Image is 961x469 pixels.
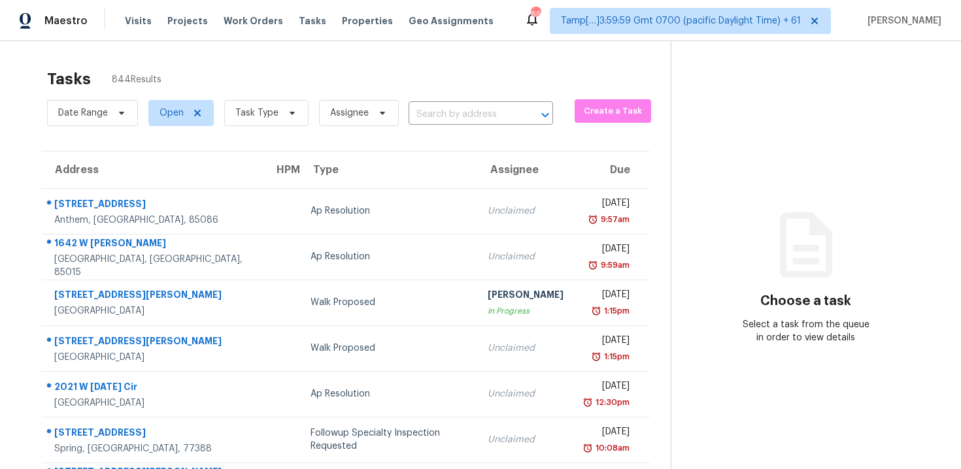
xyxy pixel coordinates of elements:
th: HPM [263,152,300,188]
div: 9:57am [598,213,630,226]
span: Properties [342,14,393,27]
div: [DATE] [584,334,630,350]
div: Walk Proposed [311,296,466,309]
div: [GEOGRAPHIC_DATA] [54,351,253,364]
div: [GEOGRAPHIC_DATA] [54,304,253,317]
span: [PERSON_NAME] [862,14,941,27]
div: 1:15pm [601,350,630,363]
div: 1642 W [PERSON_NAME] [54,236,253,253]
div: [DATE] [584,380,630,396]
img: Overdue Alarm Icon [588,213,598,226]
img: Overdue Alarm Icon [588,259,598,272]
div: [DATE] [584,197,630,213]
h2: Tasks [47,73,91,86]
div: [DATE] [584,288,630,304]
th: Due [574,152,650,188]
span: Work Orders [224,14,283,27]
span: Open [160,106,184,120]
div: 9:59am [598,259,630,272]
span: Assignee [330,106,369,120]
img: Overdue Alarm Icon [591,304,601,317]
button: Open [536,106,554,124]
div: [GEOGRAPHIC_DATA] [54,396,253,410]
th: Address [42,152,263,188]
div: Anthem, [GEOGRAPHIC_DATA], 85086 [54,214,253,227]
span: Create a Task [581,104,645,119]
div: 2021 W [DATE] Cir [54,380,253,396]
div: [GEOGRAPHIC_DATA], [GEOGRAPHIC_DATA], 85015 [54,253,253,279]
span: Projects [167,14,208,27]
span: Date Range [58,106,108,120]
span: Tasks [299,16,326,25]
div: 694 [531,8,540,21]
div: In Progress [488,304,564,317]
div: [PERSON_NAME] [488,288,564,304]
div: [STREET_ADDRESS] [54,426,253,442]
div: [STREET_ADDRESS][PERSON_NAME] [54,334,253,351]
div: Ap Resolution [311,204,466,218]
div: Followup Specialty Inspection Requested [311,427,466,453]
div: [DATE] [584,242,630,259]
div: [STREET_ADDRESS][PERSON_NAME] [54,288,253,304]
span: Visits [125,14,152,27]
img: Overdue Alarm Icon [591,350,601,363]
div: Ap Resolution [311,250,466,263]
div: Unclaimed [488,433,564,446]
div: Unclaimed [488,250,564,263]
div: 12:30pm [593,396,630,409]
th: Assignee [477,152,574,188]
div: Unclaimed [488,342,564,355]
div: 10:08am [593,442,630,455]
span: 844 Results [112,73,161,86]
div: [DATE] [584,425,630,442]
button: Create a Task [575,99,652,123]
span: Task Type [235,106,278,120]
div: Ap Resolution [311,387,466,400]
img: Overdue Alarm Icon [582,396,593,409]
div: [STREET_ADDRESS] [54,197,253,214]
div: Walk Proposed [311,342,466,355]
span: Maestro [44,14,88,27]
div: Spring, [GEOGRAPHIC_DATA], 77388 [54,442,253,455]
div: Unclaimed [488,387,564,400]
div: Select a task from the queue in order to view details [739,318,873,344]
th: Type [300,152,477,188]
span: Tamp[…]3:59:59 Gmt 0700 (pacific Daylight Time) + 61 [561,14,801,27]
img: Overdue Alarm Icon [582,442,593,455]
div: 1:15pm [601,304,630,317]
span: Geo Assignments [409,14,494,27]
div: Unclaimed [488,204,564,218]
h3: Choose a task [760,295,851,308]
input: Search by address [409,105,516,125]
